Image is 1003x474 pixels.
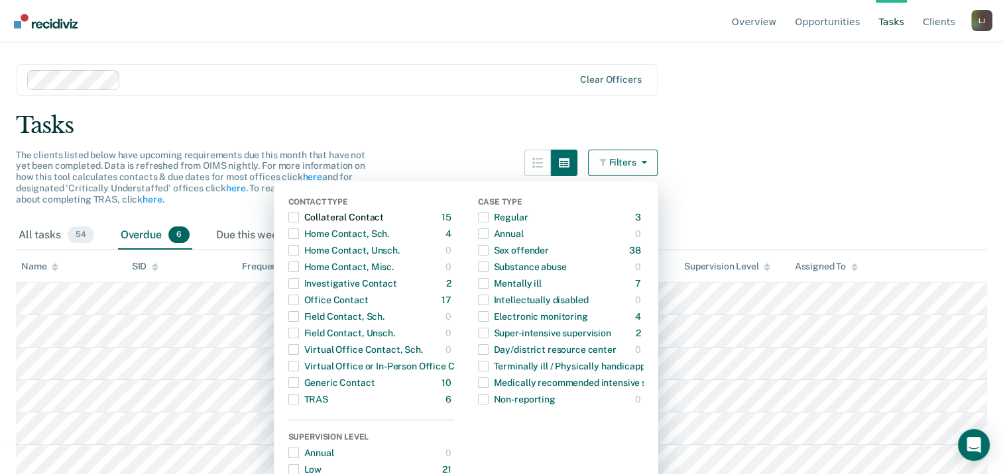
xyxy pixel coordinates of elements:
[580,74,641,85] div: Clear officers
[478,207,528,228] div: Regular
[635,223,644,244] div: 0
[16,221,97,250] div: All tasks54
[132,261,159,272] div: SID
[478,355,656,377] div: Terminally ill / Physically handicapped
[478,289,589,310] div: Intellectually disabled
[226,183,245,193] a: here
[288,372,375,393] div: Generic Contact
[445,306,454,327] div: 0
[478,240,549,261] div: Sex offender
[288,322,395,344] div: Field Contact, Unsch.
[635,339,644,360] div: 0
[445,322,454,344] div: 0
[288,442,334,463] div: Annual
[629,240,644,261] div: 38
[478,339,617,360] div: Day/district resource center
[68,226,94,244] span: 54
[143,194,162,205] a: here
[288,223,389,244] div: Home Contact, Sch.
[442,372,454,393] div: 10
[446,273,454,294] div: 2
[288,355,483,377] div: Virtual Office or In-Person Office Contact
[445,339,454,360] div: 0
[635,207,644,228] div: 3
[635,289,644,310] div: 0
[971,10,992,31] div: L J
[288,389,328,410] div: TRAS
[478,306,588,327] div: Electronic monitoring
[14,14,78,28] img: Recidiviz
[478,256,567,277] div: Substance abuse
[478,223,524,244] div: Annual
[478,197,644,209] div: Case Type
[288,207,384,228] div: Collateral Contact
[445,442,454,463] div: 0
[288,197,454,209] div: Contact Type
[635,389,644,410] div: 0
[478,372,691,393] div: Medically recommended intensive supervision
[118,221,192,250] div: Overdue6
[288,289,369,310] div: Office Contact
[442,289,454,310] div: 17
[588,150,658,176] button: Filters
[794,261,857,272] div: Assigned To
[478,322,611,344] div: Super-intensive supervision
[445,240,454,261] div: 0
[16,150,365,205] span: The clients listed below have upcoming requirements due this month that have not yet been complet...
[213,221,314,250] div: Due this week0
[445,389,454,410] div: 6
[635,273,644,294] div: 7
[288,240,400,261] div: Home Contact, Unsch.
[168,226,190,244] span: 6
[302,171,322,182] a: here
[288,256,394,277] div: Home Contact, Misc.
[288,273,397,294] div: Investigative Contact
[442,207,454,228] div: 15
[478,389,556,410] div: Non-reporting
[635,256,644,277] div: 0
[635,306,644,327] div: 4
[445,223,454,244] div: 4
[636,322,644,344] div: 2
[21,261,58,272] div: Name
[288,306,384,327] div: Field Contact, Sch.
[958,429,990,461] div: Open Intercom Messenger
[971,10,992,31] button: Profile dropdown button
[242,261,288,272] div: Frequency
[16,112,987,139] div: Tasks
[684,261,771,272] div: Supervision Level
[288,339,423,360] div: Virtual Office Contact, Sch.
[478,273,542,294] div: Mentally ill
[445,256,454,277] div: 0
[288,432,454,444] div: Supervision Level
